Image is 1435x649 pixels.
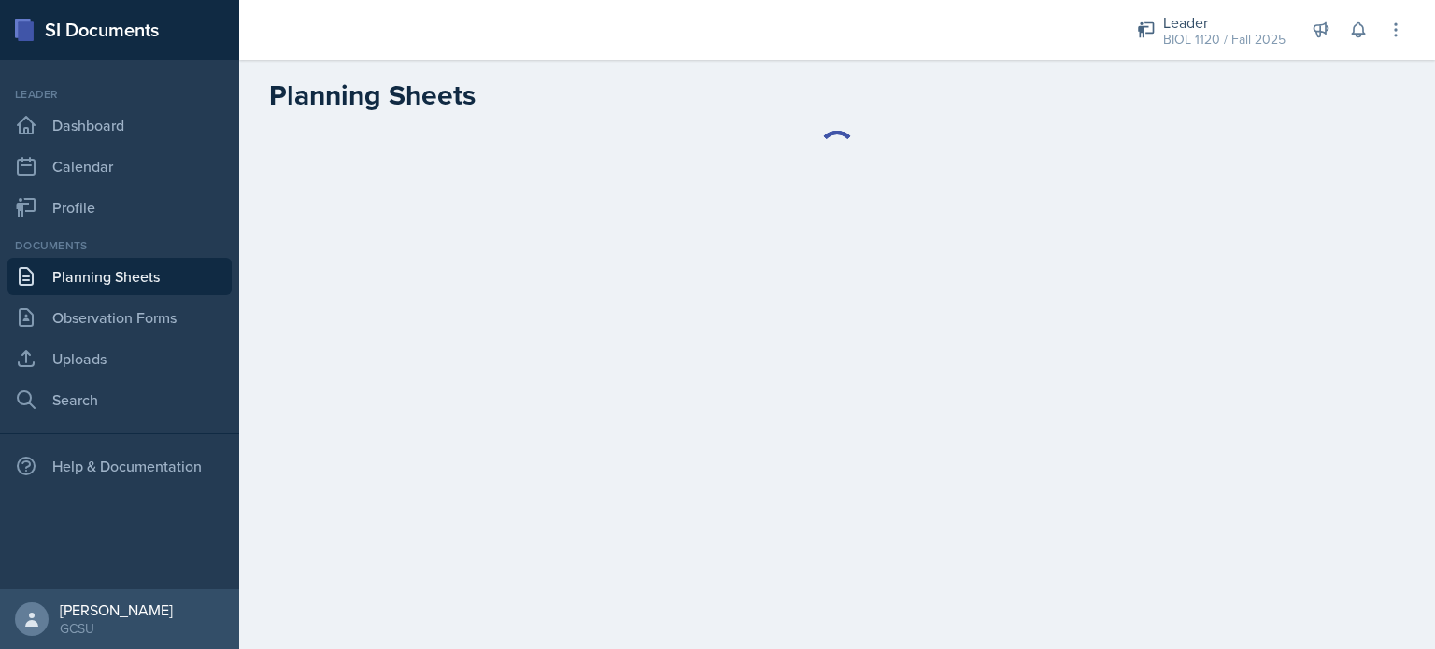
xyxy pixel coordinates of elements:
div: Help & Documentation [7,447,232,485]
div: Leader [7,86,232,103]
a: Calendar [7,148,232,185]
a: Observation Forms [7,299,232,336]
a: Search [7,381,232,418]
a: Profile [7,189,232,226]
a: Dashboard [7,106,232,144]
a: Uploads [7,340,232,377]
div: GCSU [60,619,173,638]
div: [PERSON_NAME] [60,600,173,619]
h2: Planning Sheets [269,78,476,112]
div: Leader [1163,11,1286,34]
a: Planning Sheets [7,258,232,295]
div: BIOL 1120 / Fall 2025 [1163,30,1286,49]
div: Documents [7,237,232,254]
